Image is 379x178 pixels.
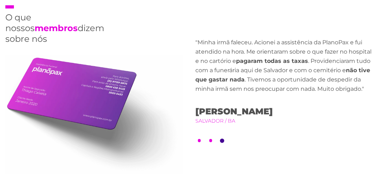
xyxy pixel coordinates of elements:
[236,58,308,64] strong: pagaram todas as taxas
[5,55,184,174] img: card
[220,139,224,143] button: 3 of 3
[195,106,374,117] span: [PERSON_NAME]
[195,117,374,125] small: Salvador / BA
[5,5,100,44] h2: O que nossos dizem sobre nós
[209,139,212,142] button: 2 of 3
[35,23,78,33] strong: membros
[198,139,201,142] button: 1 of 3
[195,38,374,94] p: "Minha irmã faleceu. Acionei a assistência da PlanoPax e fui atendido na hora. Me orientaram sobr...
